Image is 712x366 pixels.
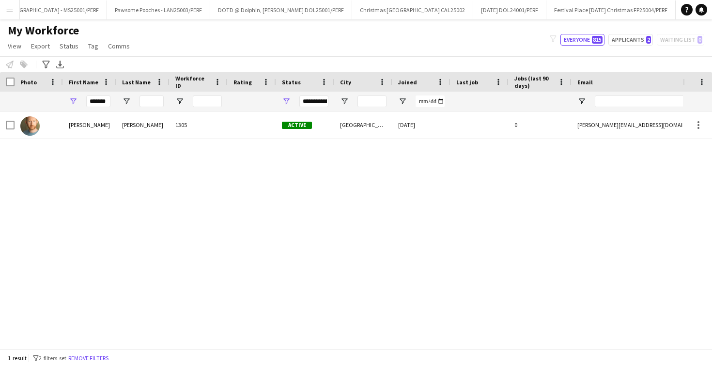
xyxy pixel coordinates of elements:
[122,97,131,106] button: Open Filter Menu
[398,79,417,86] span: Joined
[546,0,676,19] button: Festival Place [DATE] Christmas FP25004/PERF
[69,79,98,86] span: First Name
[31,42,50,50] span: Export
[340,97,349,106] button: Open Filter Menu
[514,75,554,89] span: Jobs (last 90 days)
[646,36,651,44] span: 2
[577,79,593,86] span: Email
[416,95,445,107] input: Joined Filter Input
[40,59,52,70] app-action-btn: Advanced filters
[456,79,478,86] span: Last job
[86,95,110,107] input: First Name Filter Input
[170,111,228,138] div: 1305
[8,23,79,38] span: My Workforce
[210,0,352,19] button: DOTD @ Dolphin, [PERSON_NAME] DOL25001/PERF
[39,354,66,362] span: 2 filters set
[63,111,116,138] div: [PERSON_NAME]
[473,0,546,19] button: [DATE] DOL24001/PERF
[60,42,78,50] span: Status
[122,79,151,86] span: Last Name
[592,36,603,44] span: 815
[175,75,210,89] span: Workforce ID
[340,79,351,86] span: City
[84,40,102,52] a: Tag
[282,79,301,86] span: Status
[56,40,82,52] a: Status
[233,79,252,86] span: Rating
[509,111,572,138] div: 0
[357,95,387,107] input: City Filter Input
[88,42,98,50] span: Tag
[4,40,25,52] a: View
[577,97,586,106] button: Open Filter Menu
[107,0,210,19] button: Pawsome Pooches - LAN25003/PERF
[20,79,37,86] span: Photo
[392,111,450,138] div: [DATE]
[104,40,134,52] a: Comms
[282,97,291,106] button: Open Filter Menu
[352,0,473,19] button: Christmas [GEOGRAPHIC_DATA] CAL25002
[139,95,164,107] input: Last Name Filter Input
[175,97,184,106] button: Open Filter Menu
[608,34,653,46] button: Applicants2
[116,111,170,138] div: [PERSON_NAME]
[20,116,40,136] img: Dominic Ryan
[334,111,392,138] div: [GEOGRAPHIC_DATA]
[66,353,110,364] button: Remove filters
[560,34,604,46] button: Everyone815
[54,59,66,70] app-action-btn: Export XLSX
[193,95,222,107] input: Workforce ID Filter Input
[398,97,407,106] button: Open Filter Menu
[69,97,77,106] button: Open Filter Menu
[108,42,130,50] span: Comms
[27,40,54,52] a: Export
[282,122,312,129] span: Active
[8,42,21,50] span: View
